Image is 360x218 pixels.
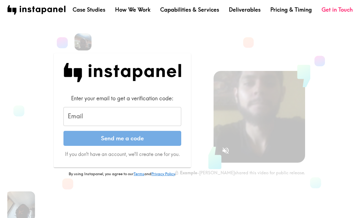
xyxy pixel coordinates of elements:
a: How We Work [115,6,150,13]
img: Instapanel [63,63,181,82]
a: Privacy Policy [151,171,175,176]
a: Case Studies [73,6,105,13]
div: Enter your email to get a verification code: [63,94,181,102]
a: Capabilities & Services [160,6,219,13]
a: Get in Touch [322,6,353,13]
div: - [PERSON_NAME] shared this video for public release. [175,170,305,176]
p: By using Instapanel, you agree to our and . [54,171,191,177]
a: Pricing & Timing [270,6,312,13]
button: Send me a code [63,131,181,146]
button: Sound is off [219,144,232,157]
a: Terms [134,171,144,176]
img: instapanel [7,5,66,15]
a: Deliverables [229,6,261,13]
img: Ari [74,33,92,50]
b: Example [180,170,197,176]
p: If you don't have an account, we'll create one for you. [63,151,181,157]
